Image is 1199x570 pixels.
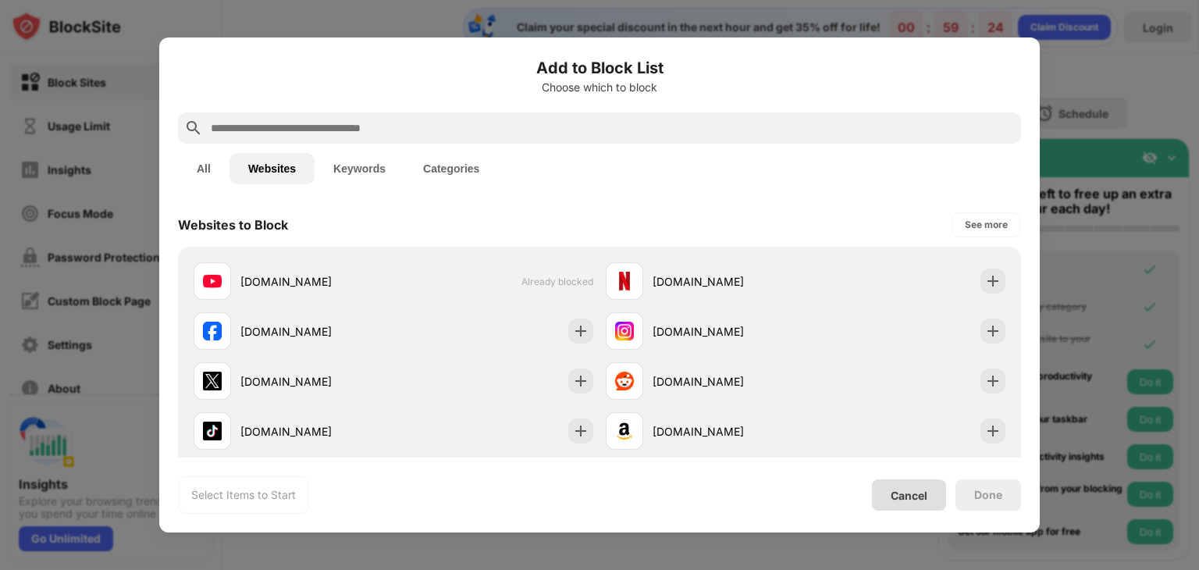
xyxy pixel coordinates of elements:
button: All [178,153,229,184]
img: favicons [615,372,634,390]
span: Already blocked [521,276,593,287]
h6: Add to Block List [178,56,1021,80]
div: [DOMAIN_NAME] [240,373,393,390]
button: Keywords [315,153,404,184]
img: search.svg [184,119,203,137]
div: [DOMAIN_NAME] [240,323,393,340]
div: [DOMAIN_NAME] [240,273,393,290]
img: favicons [203,372,222,390]
img: favicons [615,422,634,440]
img: favicons [615,272,634,290]
img: favicons [203,322,222,340]
div: Cancel [891,489,927,502]
div: [DOMAIN_NAME] [653,373,806,390]
div: [DOMAIN_NAME] [653,273,806,290]
div: Done [974,489,1002,501]
div: Websites to Block [178,217,288,233]
div: [DOMAIN_NAME] [653,423,806,440]
div: Choose which to block [178,81,1021,94]
img: favicons [615,322,634,340]
img: favicons [203,422,222,440]
button: Websites [229,153,315,184]
div: Select Items to Start [191,487,296,503]
div: [DOMAIN_NAME] [653,323,806,340]
div: [DOMAIN_NAME] [240,423,393,440]
div: See more [965,217,1008,233]
button: Categories [404,153,498,184]
img: favicons [203,272,222,290]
